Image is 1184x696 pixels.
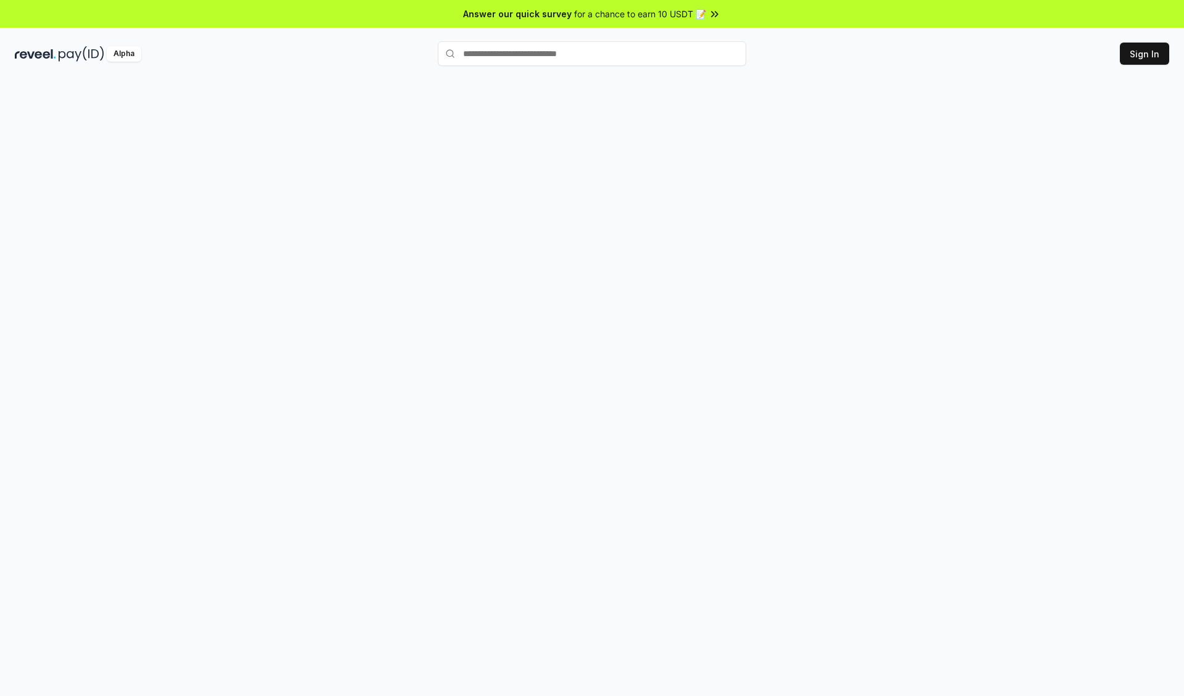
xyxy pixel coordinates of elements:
span: Answer our quick survey [463,7,572,20]
img: pay_id [59,46,104,62]
span: for a chance to earn 10 USDT 📝 [574,7,706,20]
div: Alpha [107,46,141,62]
img: reveel_dark [15,46,56,62]
button: Sign In [1120,43,1169,65]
